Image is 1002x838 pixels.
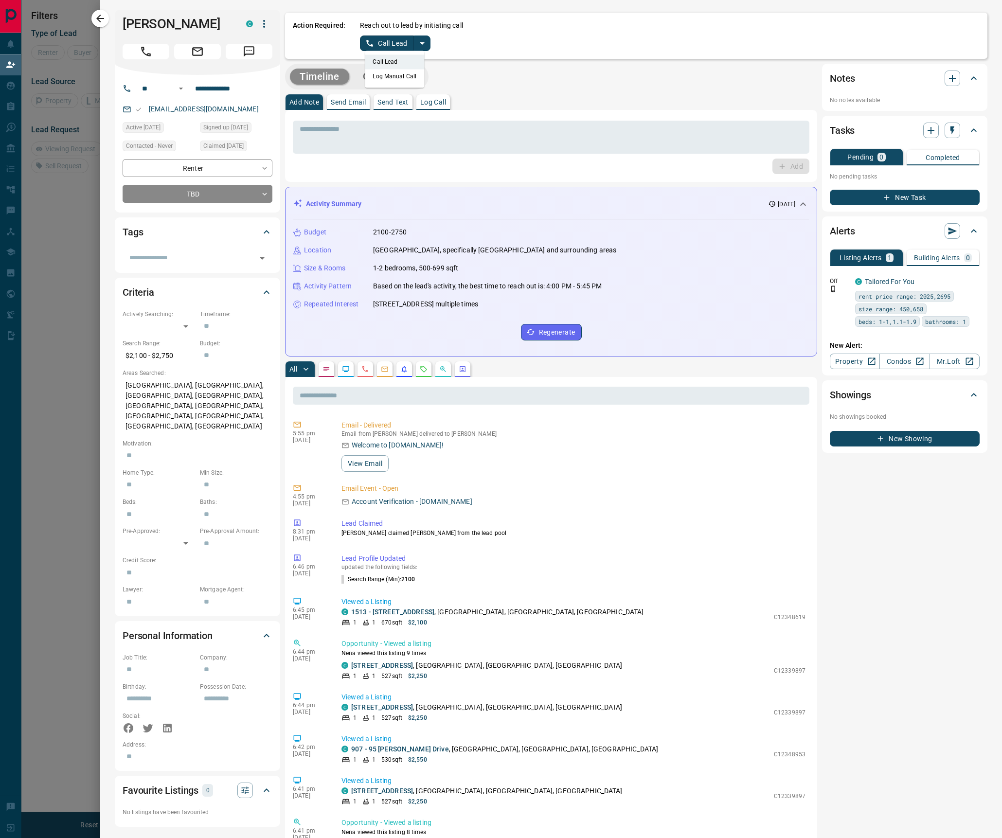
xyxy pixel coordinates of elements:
[372,797,376,806] p: 1
[521,324,582,340] button: Regenerate
[373,245,616,255] p: [GEOGRAPHIC_DATA], specifically [GEOGRAPHIC_DATA] and surrounding areas
[304,227,326,237] p: Budget
[420,365,428,373] svg: Requests
[830,277,849,285] p: Off
[203,141,244,151] span: Claimed [DATE]
[200,141,272,154] div: Sat Aug 16 2025
[123,779,272,802] div: Favourite Listings0
[408,755,427,764] p: $2,550
[304,245,331,255] p: Location
[293,195,809,213] div: Activity Summary[DATE]
[293,613,327,620] p: [DATE]
[373,299,478,309] p: [STREET_ADDRESS] multiple times
[341,776,805,786] p: Viewed a Listing
[200,498,272,506] p: Baths:
[774,666,805,675] p: C12339897
[774,792,805,801] p: C12339897
[341,692,805,702] p: Viewed a Listing
[830,190,980,205] button: New Task
[888,254,892,261] p: 1
[830,431,980,446] button: New Showing
[341,787,348,794] div: condos.ca
[341,483,805,494] p: Email Event - Open
[123,439,272,448] p: Motivation:
[200,527,272,535] p: Pre-Approval Amount:
[400,365,408,373] svg: Listing Alerts
[353,713,357,722] p: 1
[293,437,327,444] p: [DATE]
[377,99,409,106] p: Send Text
[372,672,376,680] p: 1
[123,808,272,817] p: No listings have been favourited
[859,291,950,301] span: rent price range: 2025,2695
[123,556,272,565] p: Credit Score:
[351,786,623,796] p: , [GEOGRAPHIC_DATA], [GEOGRAPHIC_DATA], [GEOGRAPHIC_DATA]
[925,317,966,326] span: bathrooms: 1
[200,653,272,662] p: Company:
[830,340,980,351] p: New Alert:
[293,750,327,757] p: [DATE]
[306,199,361,209] p: Activity Summary
[341,564,805,571] p: updated the following fields:
[381,755,402,764] p: 530 sqft
[830,119,980,142] div: Tasks
[830,412,980,421] p: No showings booked
[123,122,195,136] div: Sat Aug 16 2025
[289,99,319,106] p: Add Note
[408,672,427,680] p: $2,250
[203,123,248,132] span: Signed up [DATE]
[322,365,330,373] svg: Notes
[373,263,458,273] p: 1-2 bedrooms, 500-699 sqft
[123,369,272,377] p: Areas Searched:
[914,254,960,261] p: Building Alerts
[774,750,805,759] p: C12348953
[360,20,463,31] p: Reach out to lead by initiating call
[123,285,154,300] h2: Criteria
[840,254,882,261] p: Listing Alerts
[372,618,376,627] p: 1
[341,662,348,669] div: condos.ca
[830,383,980,407] div: Showings
[353,69,424,85] button: Campaigns
[408,618,427,627] p: $2,100
[351,703,413,711] a: [STREET_ADDRESS]
[353,797,357,806] p: 1
[351,745,449,753] a: 907 - 95 [PERSON_NAME] Drive
[381,365,389,373] svg: Emails
[293,430,327,437] p: 5:55 pm
[372,755,376,764] p: 1
[331,99,366,106] p: Send Email
[123,220,272,244] div: Tags
[293,709,327,715] p: [DATE]
[123,691,188,707] input: Choose date
[830,387,871,403] h2: Showings
[341,430,805,437] p: Email from [PERSON_NAME] delivered to [PERSON_NAME]
[859,304,923,314] span: size range: 450,658
[373,281,602,291] p: Based on the lead's activity, the best time to reach out is: 4:00 PM - 5:45 PM
[123,527,195,535] p: Pre-Approved:
[855,278,862,285] div: condos.ca
[135,106,142,113] svg: Email Valid
[174,44,221,59] span: Email
[304,299,358,309] p: Repeated Interest
[879,154,883,160] p: 0
[126,123,161,132] span: Active [DATE]
[200,339,272,348] p: Budget:
[200,585,272,594] p: Mortgage Agent:
[293,570,327,577] p: [DATE]
[175,83,187,94] button: Open
[123,468,195,477] p: Home Type:
[341,420,805,430] p: Email - Delivered
[123,628,213,643] h2: Personal Information
[351,661,413,669] a: [STREET_ADDRESS]
[341,639,805,649] p: Opportunity - Viewed a listing
[126,141,173,151] span: Contacted - Never
[879,354,930,369] a: Condos
[149,105,259,113] a: [EMAIL_ADDRESS][DOMAIN_NAME]
[353,672,357,680] p: 1
[123,16,232,32] h1: [PERSON_NAME]
[830,219,980,243] div: Alerts
[293,792,327,799] p: [DATE]
[420,99,446,106] p: Log Call
[293,20,345,51] p: Action Required:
